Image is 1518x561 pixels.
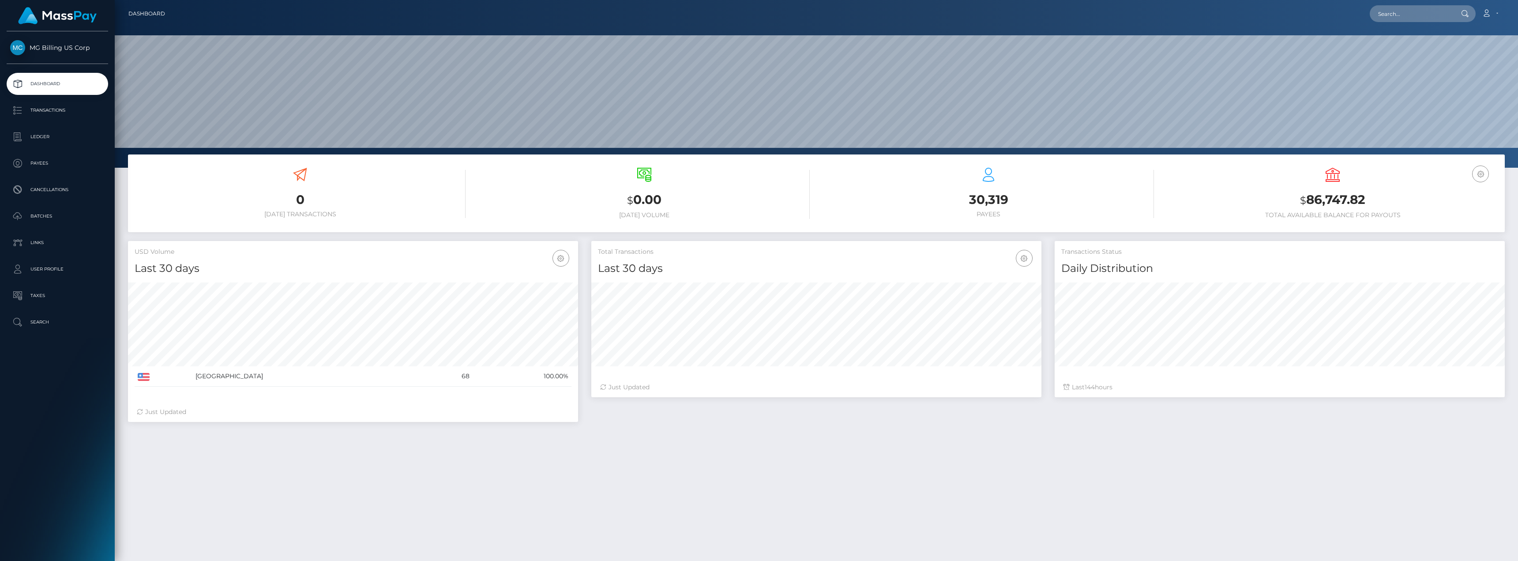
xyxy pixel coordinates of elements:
[1061,261,1498,276] h4: Daily Distribution
[10,210,105,223] p: Batches
[1085,383,1095,391] span: 144
[192,366,428,387] td: [GEOGRAPHIC_DATA]
[128,4,165,23] a: Dashboard
[428,366,473,387] td: 68
[7,258,108,280] a: User Profile
[7,179,108,201] a: Cancellations
[10,263,105,276] p: User Profile
[598,261,1035,276] h4: Last 30 days
[1300,194,1306,207] small: $
[1370,5,1453,22] input: Search...
[7,232,108,254] a: Links
[135,248,571,256] h5: USD Volume
[10,183,105,196] p: Cancellations
[10,77,105,90] p: Dashboard
[1167,191,1498,209] h3: 86,747.82
[138,373,150,381] img: US.png
[7,205,108,227] a: Batches
[7,285,108,307] a: Taxes
[473,366,571,387] td: 100.00%
[10,104,105,117] p: Transactions
[598,248,1035,256] h5: Total Transactions
[137,407,569,417] div: Just Updated
[823,191,1154,208] h3: 30,319
[135,261,571,276] h4: Last 30 days
[1061,248,1498,256] h5: Transactions Status
[10,157,105,170] p: Payees
[7,126,108,148] a: Ledger
[10,236,105,249] p: Links
[1063,383,1496,392] div: Last hours
[10,40,25,55] img: MG Billing US Corp
[600,383,1033,392] div: Just Updated
[7,73,108,95] a: Dashboard
[479,191,810,209] h3: 0.00
[18,7,97,24] img: MassPay Logo
[479,211,810,219] h6: [DATE] Volume
[10,316,105,329] p: Search
[627,194,633,207] small: $
[135,191,466,208] h3: 0
[7,99,108,121] a: Transactions
[7,311,108,333] a: Search
[7,152,108,174] a: Payees
[7,44,108,52] span: MG Billing US Corp
[135,211,466,218] h6: [DATE] Transactions
[10,130,105,143] p: Ledger
[823,211,1154,218] h6: Payees
[10,289,105,302] p: Taxes
[1167,211,1498,219] h6: Total Available Balance for Payouts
